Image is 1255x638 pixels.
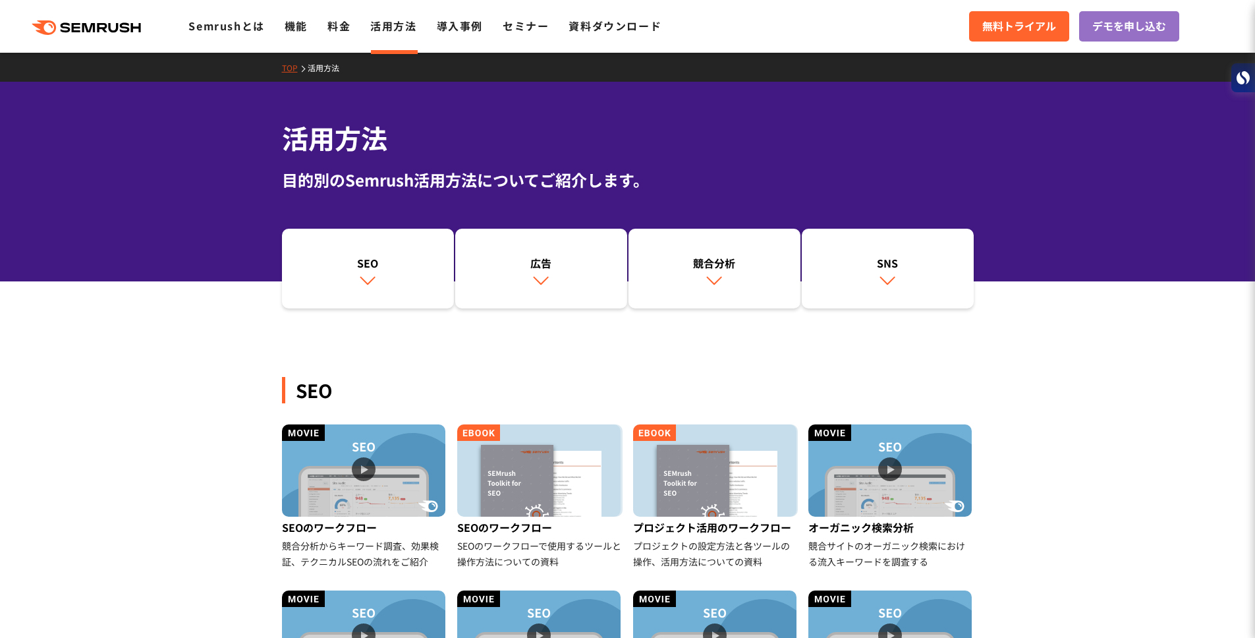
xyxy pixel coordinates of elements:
[633,538,798,569] div: プロジェクトの設定方法と各ツールの操作、活用方法についての資料
[455,229,627,309] a: 広告
[1092,18,1166,35] span: デモを申し込む
[808,255,967,271] div: SNS
[308,62,349,73] a: 活用方法
[285,18,308,34] a: 機能
[457,538,623,569] div: SEOのワークフローで使用するツールと操作方法についての資料
[969,11,1069,42] a: 無料トライアル
[633,424,798,569] a: プロジェクト活用のワークフロー プロジェクトの設定方法と各ツールの操作、活用方法についての資料
[457,424,623,569] a: SEOのワークフロー SEOのワークフローで使用するツールと操作方法についての資料
[808,517,974,538] div: オーガニック検索分析
[802,229,974,309] a: SNS
[503,18,549,34] a: セミナー
[437,18,483,34] a: 導入事例
[282,119,974,158] h1: 活用方法
[282,377,974,403] div: SEO
[457,517,623,538] div: SEOのワークフロー
[628,229,800,309] a: 競合分析
[808,424,974,569] a: オーガニック検索分析 競合サイトのオーガニック検索における流入キーワードを調査する
[289,255,447,271] div: SEO
[982,18,1056,35] span: 無料トライアル
[370,18,416,34] a: 活用方法
[282,229,454,309] a: SEO
[327,18,350,34] a: 料金
[282,538,447,569] div: 競合分析からキーワード調査、効果検証、テクニカルSEOの流れをご紹介
[282,424,447,569] a: SEOのワークフロー 競合分析からキーワード調査、効果検証、テクニカルSEOの流れをご紹介
[633,517,798,538] div: プロジェクト活用のワークフロー
[569,18,661,34] a: 資料ダウンロード
[808,538,974,569] div: 競合サイトのオーガニック検索における流入キーワードを調査する
[635,255,794,271] div: 競合分析
[282,168,974,192] div: 目的別のSemrush活用方法についてご紹介します。
[188,18,264,34] a: Semrushとは
[282,62,308,73] a: TOP
[1079,11,1179,42] a: デモを申し込む
[462,255,621,271] div: 広告
[282,517,447,538] div: SEOのワークフロー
